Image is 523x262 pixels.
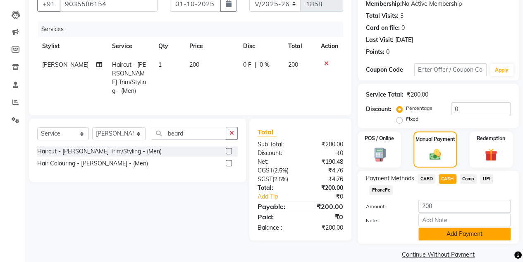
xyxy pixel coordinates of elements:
[414,63,487,76] input: Enter Offer / Coupon Code
[38,22,349,37] div: Services
[366,24,400,32] div: Card on file:
[418,174,435,184] span: CARD
[37,159,148,168] div: Hair Colouring - [PERSON_NAME] - (Men)
[477,135,505,142] label: Redemption
[275,167,287,174] span: 2.5%
[480,174,493,184] span: UPI
[251,149,301,158] div: Discount:
[490,64,513,76] button: Apply
[288,61,298,68] span: 200
[274,176,287,182] span: 2.5%
[366,48,384,56] div: Points:
[300,212,349,222] div: ₹0
[359,250,517,259] a: Continue Without Payment
[460,174,477,184] span: Comp
[300,158,349,166] div: ₹190.48
[395,36,413,44] div: [DATE]
[243,61,251,69] span: 0 F
[258,167,273,174] span: CGST
[386,48,389,56] div: 0
[283,37,316,56] th: Total
[251,223,301,232] div: Balance :
[416,136,455,143] label: Manual Payment
[366,174,414,183] span: Payment Methods
[112,61,146,95] span: Haircut - [PERSON_NAME] Trim/Styling - (Men)
[152,127,226,140] input: Search or Scan
[238,37,283,56] th: Disc
[251,184,301,192] div: Total:
[251,192,308,201] a: Add Tip
[300,140,349,149] div: ₹200.00
[251,158,301,166] div: Net:
[439,174,456,184] span: CASH
[153,37,184,56] th: Qty
[400,12,404,20] div: 3
[158,61,162,68] span: 1
[37,37,107,56] th: Stylist
[481,147,501,163] img: _gift.svg
[308,192,349,201] div: ₹0
[251,140,301,149] div: Sub Total:
[418,200,511,213] input: Amount
[316,37,343,56] th: Action
[251,166,301,175] div: ( )
[300,149,349,158] div: ₹0
[189,61,199,68] span: 200
[255,61,256,69] span: |
[300,223,349,232] div: ₹200.00
[365,135,394,142] label: POS / Online
[366,12,399,20] div: Total Visits:
[369,185,393,195] span: PhonePe
[37,147,162,156] div: Haircut - [PERSON_NAME] Trim/Styling - (Men)
[300,184,349,192] div: ₹200.00
[426,148,445,161] img: _cash.svg
[406,115,418,123] label: Fixed
[251,175,301,184] div: ( )
[300,166,349,175] div: ₹4.76
[418,228,511,240] button: Add Payment
[406,104,432,112] label: Percentage
[260,61,270,69] span: 0 %
[300,201,349,211] div: ₹200.00
[366,90,404,99] div: Service Total:
[366,105,392,114] div: Discount:
[258,175,272,183] span: SGST
[407,90,428,99] div: ₹200.00
[251,201,301,211] div: Payable:
[360,203,412,210] label: Amount:
[42,61,88,68] span: [PERSON_NAME]
[401,24,405,32] div: 0
[366,36,394,44] div: Last Visit:
[258,128,277,136] span: Total
[369,147,389,162] img: _pos-terminal.svg
[107,37,153,56] th: Service
[366,65,414,74] div: Coupon Code
[300,175,349,184] div: ₹4.76
[184,37,238,56] th: Price
[418,213,511,226] input: Add Note
[251,212,301,222] div: Paid:
[360,217,412,224] label: Note:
